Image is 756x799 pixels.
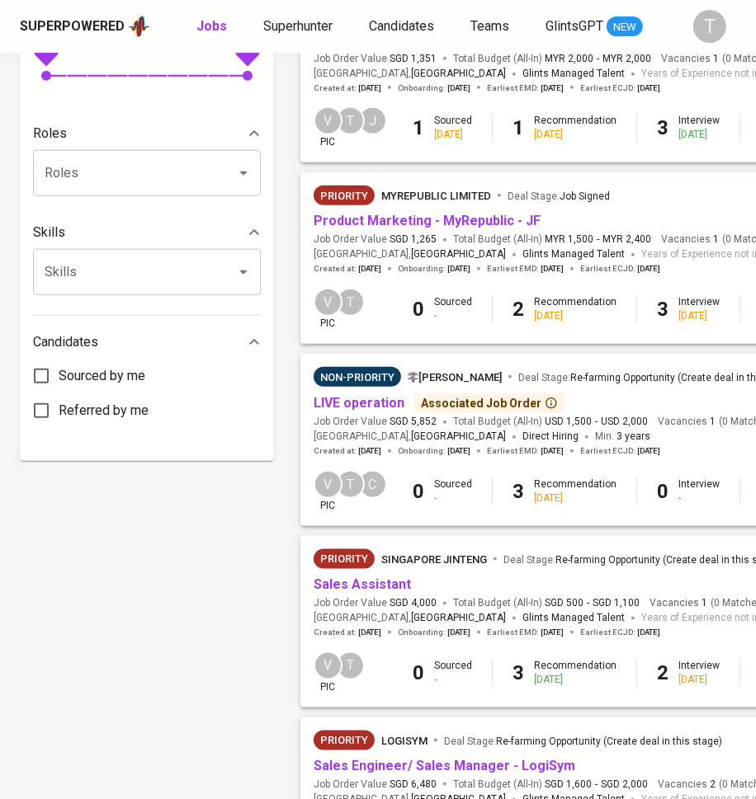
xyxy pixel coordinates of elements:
div: Recommendation [534,477,617,505]
p: Roles [33,124,67,143]
b: 3 [513,661,524,684]
span: Onboarding : [398,627,470,638]
div: Recommendation [534,659,617,687]
span: MYR 2,000 [545,52,593,66]
span: MYR 1,500 [545,233,593,247]
span: 3 years [617,430,650,442]
span: [GEOGRAPHIC_DATA] [411,429,506,445]
span: SGD 6,480 [390,778,437,792]
span: [DATE] [541,627,564,638]
b: 1 [513,116,524,139]
span: LogiSYM [381,735,428,747]
span: GlintsGPT [546,18,603,34]
span: Onboarding : [398,263,470,275]
div: Hiring on Hold, On Hold for market research [314,367,401,387]
div: [DATE] [678,309,720,323]
b: 0 [413,298,424,321]
span: Glints Managed Talent [522,612,625,623]
span: [DATE] [447,445,470,457]
span: Sourced by me [59,366,145,386]
span: [GEOGRAPHIC_DATA] , [314,610,506,627]
span: SGD 1,100 [593,596,640,610]
div: J [358,106,387,135]
div: pic [314,106,343,149]
span: 0 [43,41,49,53]
div: V [314,106,343,135]
span: SGD 2,000 [601,778,648,792]
span: [DATE] [637,263,660,275]
a: Teams [470,16,513,37]
span: [GEOGRAPHIC_DATA] [411,247,506,263]
span: Earliest ECJD : [580,263,660,275]
span: Earliest EMD : [487,627,564,638]
span: Re-farming Opportunity (Create deal in this stage) [496,736,722,747]
span: [GEOGRAPHIC_DATA] , [314,429,506,445]
span: [DATE] [447,627,470,638]
div: T [336,288,365,317]
span: Singapore Jinteng [381,553,487,566]
div: New Job received from Demand Team [314,549,375,569]
div: Interview [678,477,720,505]
span: Direct Hiring [522,430,579,442]
b: 0 [657,480,669,503]
span: 10+ [239,41,256,53]
span: Total Budget (All-In) [453,233,651,247]
span: SGD 5,852 [390,415,437,429]
span: Earliest EMD : [487,82,564,94]
span: [DATE] [637,445,660,457]
div: Sourced [434,659,472,687]
span: Earliest ECJD : [580,627,660,638]
div: - [434,309,472,323]
div: V [314,651,343,680]
span: Superhunter [263,18,333,34]
span: SGD 1,351 [390,52,437,66]
div: Sourced [434,295,472,323]
span: Job Order Value [314,778,437,792]
div: [DATE] [434,128,472,142]
span: - [587,596,589,610]
div: pic [314,651,343,694]
div: [DATE] [534,491,617,505]
div: [DATE] [534,673,617,687]
span: Total Budget (All-In) [453,52,651,66]
span: Deal Stage : [444,736,722,747]
span: Earliest ECJD : [580,445,660,457]
span: 1 [707,415,716,429]
div: Associated Job Order [421,395,558,411]
span: Total Budget (All-In) [453,415,648,429]
span: NEW [607,19,643,35]
a: Product Marketing - MyRepublic - JF [314,213,541,228]
b: 0 [413,661,424,684]
span: Job Order Value [314,233,437,247]
div: pic [314,288,343,331]
span: Priority [314,551,375,567]
img: app logo [128,14,150,39]
span: [DATE] [637,82,660,94]
span: Earliest EMD : [487,445,564,457]
div: Interview [678,114,720,142]
div: [DATE] [678,673,720,687]
div: Interview [678,659,720,687]
span: Min. [595,430,650,442]
p: Skills [33,223,65,242]
span: 2 [707,778,716,792]
span: Priority [314,188,375,204]
span: 1 [699,596,707,610]
div: Candidates [33,326,261,359]
span: Created at : [314,627,381,638]
button: Open [232,261,255,284]
span: Job Signed [560,190,610,202]
a: Jobs [196,16,230,37]
div: Interview [678,295,720,323]
span: MyRepublic Limited [381,190,491,202]
span: [DATE] [358,263,381,275]
span: Job Order Value [314,596,437,610]
span: Referred by me [59,401,149,421]
div: - [678,491,720,505]
span: Deal Stage : [508,190,610,202]
b: 3 [657,298,669,321]
span: Non-Priority [314,369,401,386]
div: V [314,470,343,499]
span: Earliest EMD : [487,263,564,275]
span: [GEOGRAPHIC_DATA] [411,66,506,82]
